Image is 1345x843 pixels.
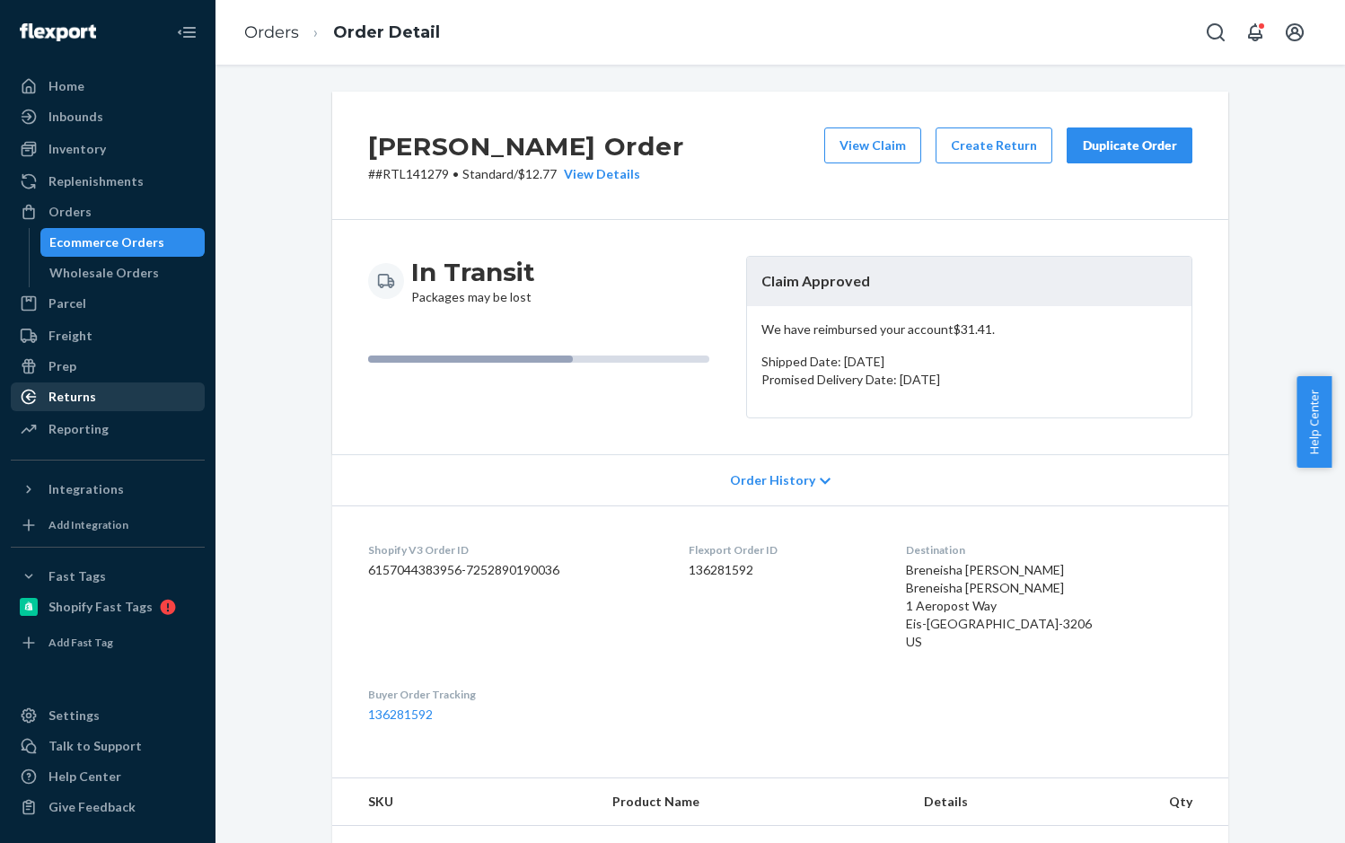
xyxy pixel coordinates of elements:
div: Duplicate Order [1082,136,1177,154]
div: Freight [48,327,92,345]
a: Replenishments [11,167,205,196]
div: Help Center [48,768,121,786]
div: Home [48,77,84,95]
h3: In Transit [411,256,535,288]
div: Ecommerce Orders [49,233,164,251]
p: We have reimbursed your account $31.41 . [761,321,1177,338]
div: Replenishments [48,172,144,190]
button: Open account menu [1277,14,1313,50]
ol: breadcrumbs [230,6,454,59]
a: Orders [244,22,299,42]
span: Order History [730,471,815,489]
a: Wholesale Orders [40,259,206,287]
a: Help Center [11,762,205,791]
span: • [453,166,459,181]
div: Returns [48,388,96,406]
a: Talk to Support [11,732,205,760]
button: Give Feedback [11,793,205,821]
p: # #RTL141279 / $12.77 [368,165,683,183]
div: Add Integration [48,517,128,532]
button: Open notifications [1237,14,1273,50]
dt: Buyer Order Tracking [368,687,660,702]
th: Product Name [598,778,909,826]
div: Orders [48,203,92,221]
div: Shopify Fast Tags [48,598,153,616]
h2: [PERSON_NAME] Order [368,127,683,165]
a: Freight [11,321,205,350]
button: Help Center [1297,376,1332,468]
a: Add Fast Tag [11,628,205,657]
div: Give Feedback [48,798,136,816]
a: Inventory [11,135,205,163]
a: Shopify Fast Tags [11,593,205,621]
a: Prep [11,352,205,381]
div: Wholesale Orders [49,264,159,282]
button: Close Navigation [169,14,205,50]
a: Home [11,72,205,101]
button: Create Return [936,127,1052,163]
div: Packages may be lost [411,256,535,306]
dt: Flexport Order ID [689,542,878,558]
div: Talk to Support [48,737,142,755]
div: Settings [48,707,100,724]
th: Qty [1106,778,1228,826]
p: Shipped Date: [DATE] [761,353,1177,371]
button: Open Search Box [1198,14,1234,50]
dd: 136281592 [689,561,878,579]
dd: 6157044383956-7252890190036 [368,561,660,579]
div: Reporting [48,420,109,438]
a: Reporting [11,415,205,443]
a: Parcel [11,289,205,318]
img: Flexport logo [20,23,96,41]
a: Orders [11,198,205,226]
header: Claim Approved [747,257,1191,306]
button: View Details [557,165,640,183]
a: 136281592 [368,707,433,722]
div: Inventory [48,140,106,158]
div: Prep [48,357,76,375]
div: Parcel [48,294,86,312]
a: Order Detail [333,22,440,42]
th: SKU [332,778,598,826]
a: Returns [11,382,205,411]
th: Details [910,778,1107,826]
button: Duplicate Order [1067,127,1192,163]
a: Inbounds [11,102,205,131]
button: Fast Tags [11,562,205,591]
a: Settings [11,701,205,730]
dt: Shopify V3 Order ID [368,542,660,558]
button: Integrations [11,475,205,504]
p: Promised Delivery Date: [DATE] [761,371,1177,389]
dt: Destination [906,542,1192,558]
span: Breneisha [PERSON_NAME] Breneisha [PERSON_NAME] 1 Aeropost Way Eis-[GEOGRAPHIC_DATA]-3206 US [906,562,1092,649]
a: Ecommerce Orders [40,228,206,257]
a: Add Integration [11,511,205,540]
span: Standard [462,166,514,181]
button: View Claim [824,127,921,163]
div: Fast Tags [48,567,106,585]
div: Integrations [48,480,124,498]
div: Inbounds [48,108,103,126]
div: Add Fast Tag [48,635,113,650]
